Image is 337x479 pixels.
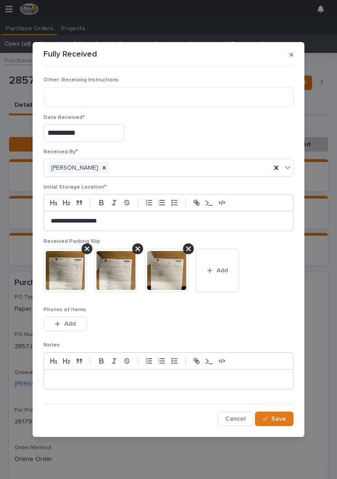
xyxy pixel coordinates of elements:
span: Cancel [225,415,246,423]
span: Other: Receiving Instructions [43,77,119,83]
span: Add [217,266,228,275]
button: Add [196,249,239,292]
p: Fully Received [43,50,97,60]
span: Add [64,320,76,328]
span: Save [271,415,286,423]
span: Date Received [43,115,85,120]
button: Add [43,317,87,331]
span: Received By [43,149,78,155]
button: Cancel [217,412,253,426]
span: Received Packing Slip [43,239,100,244]
button: Save [255,412,294,426]
span: Notes [43,342,60,348]
span: Photos of Items [43,307,86,313]
div: [PERSON_NAME] [48,162,99,174]
span: Initial Storage Location [43,185,106,190]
